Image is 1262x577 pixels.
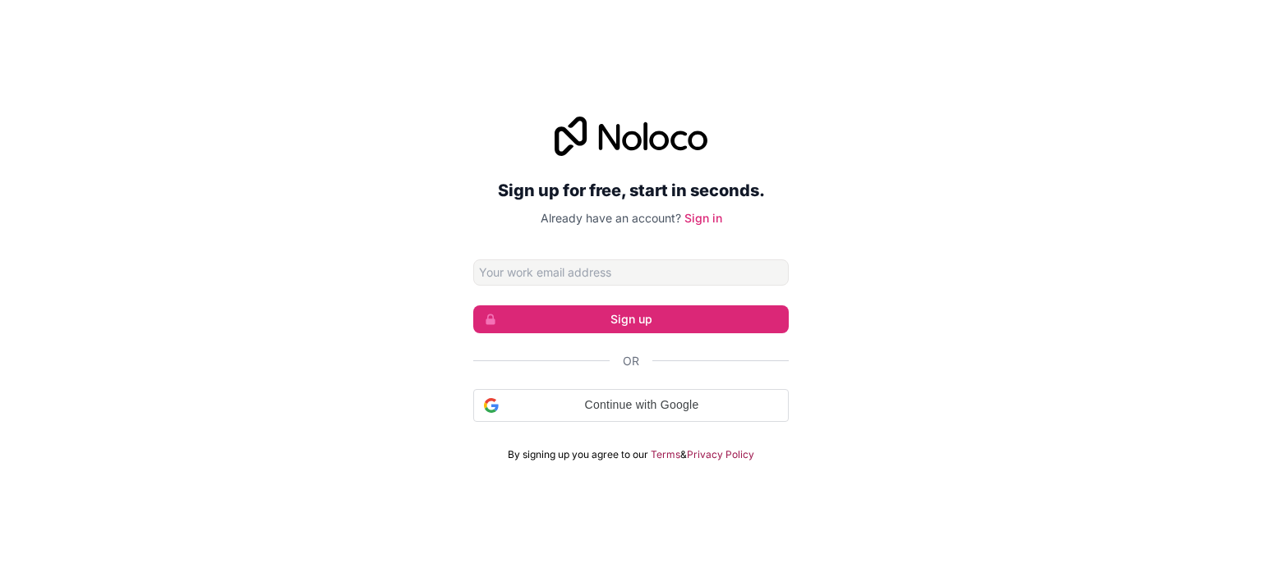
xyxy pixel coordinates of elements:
[623,353,639,369] span: Or
[505,396,778,414] span: Continue with Google
[473,176,789,205] h2: Sign up for free, start in seconds.
[473,305,789,333] button: Sign up
[687,448,754,461] a: Privacy Policy
[651,448,680,461] a: Terms
[473,259,789,286] input: Email address
[508,448,648,461] span: By signing up you agree to our
[473,389,789,422] div: Continue with Google
[680,448,687,461] span: &
[684,211,722,225] a: Sign in
[541,211,681,225] span: Already have an account?
[933,454,1262,569] iframe: Intercom notifications message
